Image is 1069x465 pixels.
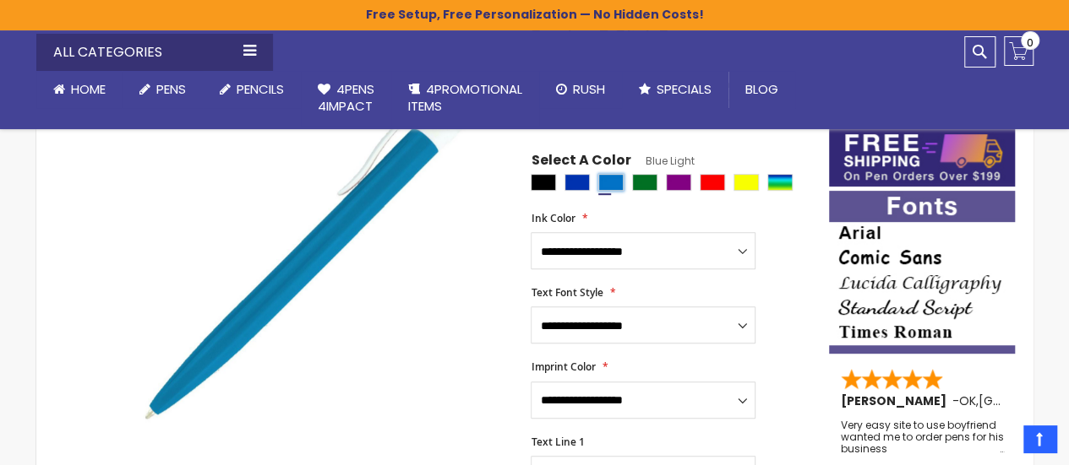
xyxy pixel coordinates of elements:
span: Text Font Style [531,285,603,300]
span: Select A Color [531,151,630,174]
span: Pencils [237,80,284,98]
span: Specials [657,80,712,98]
a: Specials [622,71,728,108]
img: preston-b-lt-blue_1.jpg [123,49,509,435]
div: All Categories [36,34,273,71]
img: font-personalization-examples [829,191,1015,354]
span: Text Line 1 [531,435,584,449]
span: OK [959,392,976,409]
a: Top [1023,425,1056,452]
span: Blue Light [630,154,694,168]
div: Very easy site to use boyfriend wanted me to order pens for his business [841,419,1005,456]
div: Green [632,174,657,191]
span: Imprint Color [531,360,595,374]
a: Blog [728,71,795,108]
span: 4PROMOTIONAL ITEMS [408,80,522,115]
img: Free shipping on orders over $199 [829,126,1015,187]
a: 4Pens4impact [301,71,391,126]
span: 0 [1027,35,1034,51]
span: Blog [745,80,778,98]
span: Home [71,80,106,98]
a: Pencils [203,71,301,108]
a: Pens [123,71,203,108]
div: Purple [666,174,691,191]
a: Rush [539,71,622,108]
div: Blue Light [598,174,624,191]
span: Rush [573,80,605,98]
div: Blue [564,174,590,191]
div: Yellow [734,174,759,191]
div: Black [531,174,556,191]
a: 0 [1004,36,1034,66]
span: [PERSON_NAME] [841,392,952,409]
span: 4Pens 4impact [318,80,374,115]
div: Red [700,174,725,191]
div: Assorted [767,174,793,191]
span: Ink Color [531,211,575,225]
a: 4PROMOTIONALITEMS [391,71,539,126]
a: Home [36,71,123,108]
span: Pens [156,80,186,98]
